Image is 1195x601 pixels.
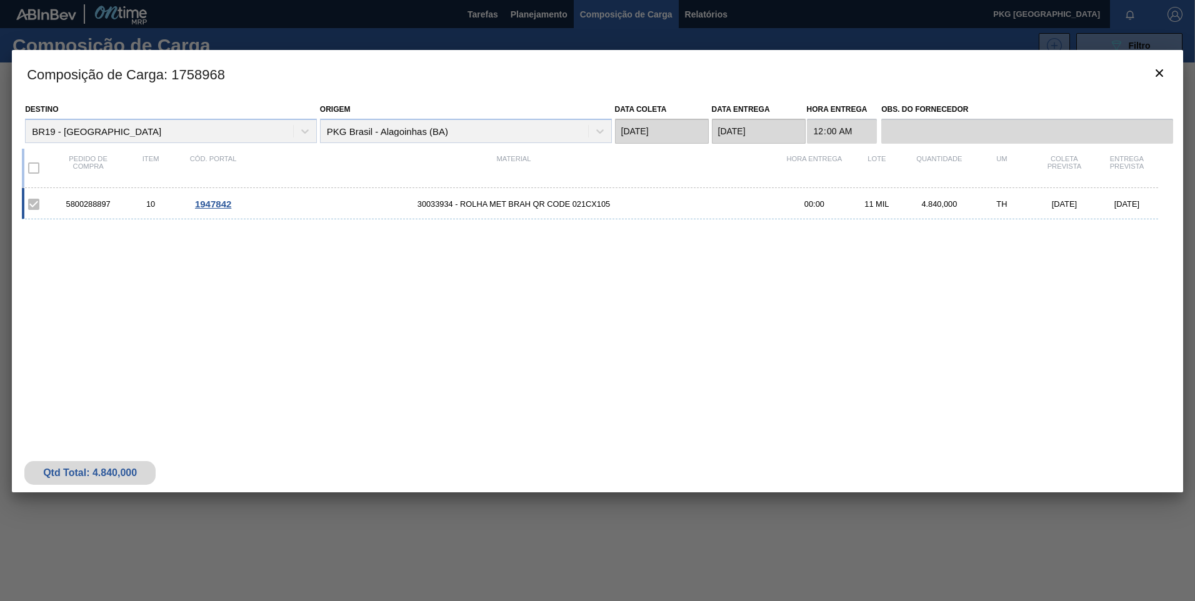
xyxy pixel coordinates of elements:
h3: Composição de Carga : 1758968 [12,50,1183,97]
label: Data entrega [712,105,770,114]
div: 00:00 [783,199,846,209]
div: Material [244,155,783,181]
div: [DATE] [1033,199,1096,209]
div: Quantidade [908,155,971,181]
div: Qtd Total: 4.840,000 [34,467,146,479]
div: Pedido de compra [57,155,119,181]
label: Obs. do Fornecedor [881,101,1173,119]
div: Entrega Prevista [1096,155,1158,181]
div: Lote [846,155,908,181]
label: Origem [320,105,351,114]
div: Hora Entrega [783,155,846,181]
label: Data coleta [615,105,667,114]
div: UM [971,155,1033,181]
span: 1947842 [195,199,231,209]
div: [DATE] [1096,199,1158,209]
label: Destino [25,105,58,114]
input: dd/mm/yyyy [712,119,806,144]
input: dd/mm/yyyy [615,119,709,144]
div: Item [119,155,182,181]
div: Ir para o Pedido [182,199,244,209]
label: Hora Entrega [807,101,877,119]
div: 10 [119,199,182,209]
div: Cód. Portal [182,155,244,181]
div: Coleta Prevista [1033,155,1096,181]
span: 30033934 - ROLHA MET BRAH QR CODE 021CX105 [244,199,783,209]
div: 5800288897 [57,199,119,209]
div: TH [971,199,1033,209]
div: 11 MIL [846,199,908,209]
div: 4.840,000 [908,199,971,209]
